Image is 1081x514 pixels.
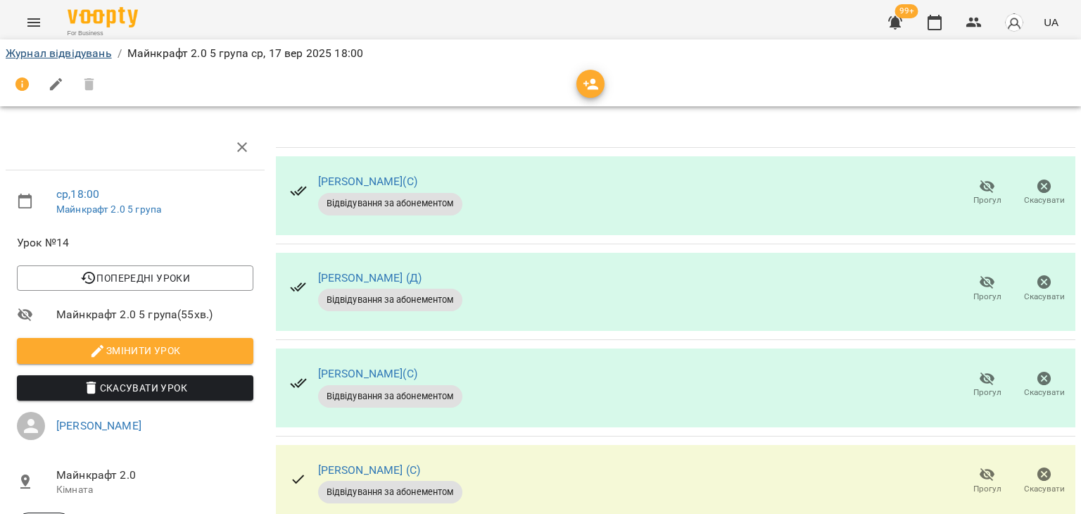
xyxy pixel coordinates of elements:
button: Скасувати Урок [17,375,253,401]
span: Прогул [973,483,1001,495]
button: Скасувати [1016,269,1073,308]
span: UA [1044,15,1058,30]
span: Прогул [973,387,1001,399]
button: UA [1038,9,1064,35]
a: [PERSON_NAME] (С) [318,463,421,477]
button: Попередні уроки [17,265,253,291]
span: Попередні уроки [28,270,242,287]
nav: breadcrumb [6,45,1075,62]
img: Voopty Logo [68,7,138,27]
span: 99+ [895,4,918,18]
button: Прогул [959,269,1016,308]
span: Скасувати [1024,483,1065,495]
a: ср , 18:00 [56,187,99,201]
button: Скасувати [1016,462,1073,501]
button: Прогул [959,365,1016,405]
span: For Business [68,29,138,38]
span: Майнкрафт 2.0 5 група ( 55 хв. ) [56,306,253,323]
button: Скасувати [1016,365,1073,405]
button: Menu [17,6,51,39]
span: Скасувати Урок [28,380,242,396]
span: Відвідування за абонементом [318,294,462,306]
p: Майнкрафт 2.0 5 група ср, 17 вер 2025 18:00 [127,45,363,62]
p: Кімната [56,483,253,497]
a: Журнал відвідувань [6,46,112,60]
button: Прогул [959,173,1016,213]
button: Прогул [959,462,1016,501]
a: [PERSON_NAME](С) [318,367,417,380]
a: [PERSON_NAME] [56,419,141,432]
a: [PERSON_NAME](С) [318,175,417,188]
span: Відвідування за абонементом [318,390,462,403]
button: Змінити урок [17,338,253,363]
span: Відвідування за абонементом [318,486,462,499]
span: Відвідування за абонементом [318,197,462,210]
span: Скасувати [1024,291,1065,303]
span: Скасувати [1024,194,1065,206]
a: Майнкрафт 2.0 5 група [56,203,161,215]
span: Прогул [973,291,1001,303]
a: [PERSON_NAME] (Д) [318,271,422,284]
span: Прогул [973,194,1001,206]
li: / [118,45,122,62]
span: Урок №14 [17,234,253,251]
span: Скасувати [1024,387,1065,399]
span: Змінити урок [28,342,242,359]
img: avatar_s.png [1004,13,1024,32]
span: Майнкрафт 2.0 [56,467,253,484]
button: Скасувати [1016,173,1073,213]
